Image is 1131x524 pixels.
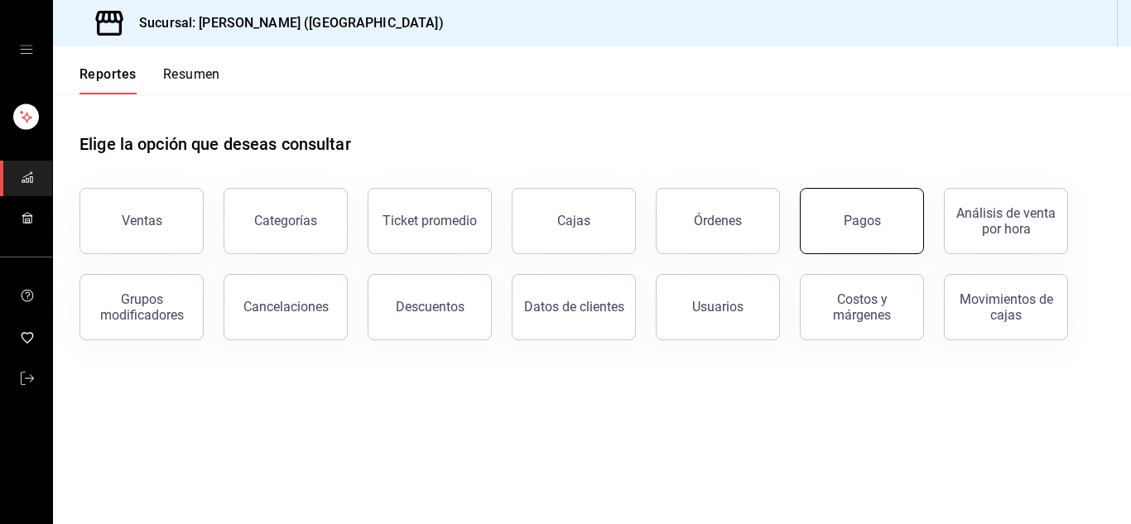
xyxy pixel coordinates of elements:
div: Ventas [122,213,162,228]
button: Pagos [800,188,924,254]
div: Grupos modificadores [90,291,193,323]
div: Cancelaciones [243,299,329,315]
div: Categorías [254,213,317,228]
div: Costos y márgenes [811,291,913,323]
button: Categorías [224,188,348,254]
div: Análisis de venta por hora [955,205,1057,237]
div: Órdenes [694,213,742,228]
button: Usuarios [656,274,780,340]
button: Resumen [163,66,220,94]
button: Costos y márgenes [800,274,924,340]
div: Ticket promedio [383,213,477,228]
div: Cajas [557,213,590,228]
button: Análisis de venta por hora [944,188,1068,254]
div: Movimientos de cajas [955,291,1057,323]
button: Movimientos de cajas [944,274,1068,340]
button: Ventas [79,188,204,254]
div: navigation tabs [79,66,220,94]
div: Datos de clientes [524,299,624,315]
button: Cancelaciones [224,274,348,340]
div: Pagos [844,213,881,228]
button: Órdenes [656,188,780,254]
button: Cajas [512,188,636,254]
button: open drawer [20,43,33,56]
h1: Elige la opción que deseas consultar [79,132,351,156]
button: Ticket promedio [368,188,492,254]
button: Descuentos [368,274,492,340]
div: Usuarios [692,299,744,315]
h3: Sucursal: [PERSON_NAME] ([GEOGRAPHIC_DATA]) [126,13,444,33]
button: Grupos modificadores [79,274,204,340]
button: Reportes [79,66,137,94]
div: Descuentos [396,299,464,315]
button: Datos de clientes [512,274,636,340]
